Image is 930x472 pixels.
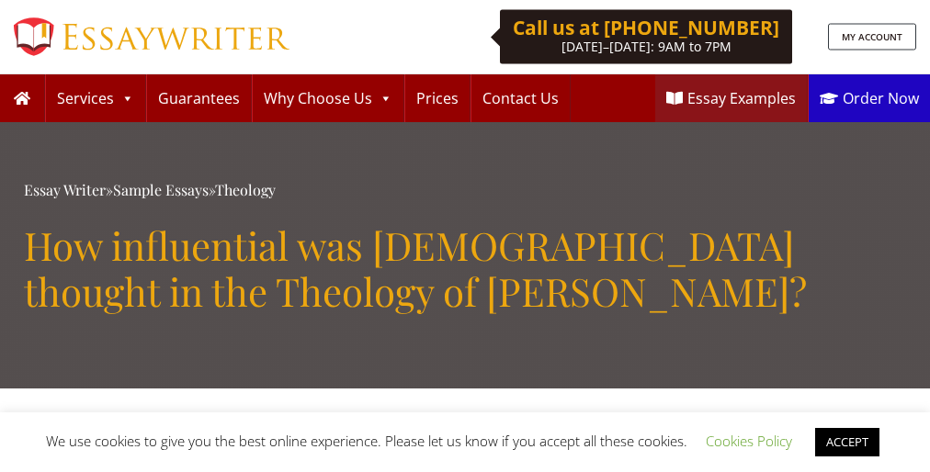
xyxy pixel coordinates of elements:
span: [DATE]–[DATE]: 9AM to 7PM [561,38,732,55]
a: Guarantees [147,74,251,122]
span: We use cookies to give you the best online experience. Please let us know if you accept all these... [46,432,884,450]
a: MY ACCOUNT [828,24,916,51]
b: Call us at [PHONE_NUMBER] [513,15,779,40]
a: Contact Us [471,74,570,122]
h1: How influential was [DEMOGRAPHIC_DATA] thought in the Theology of [PERSON_NAME]? [24,222,906,315]
a: Cookies Policy [706,432,792,450]
a: Sample Essays [113,180,209,199]
a: ACCEPT [815,428,879,456]
a: Prices [405,74,470,122]
a: Theology [215,180,276,199]
a: Order Now [809,74,930,122]
a: Why Choose Us [253,74,403,122]
a: Services [46,74,145,122]
a: Essay Writer [24,180,106,199]
div: » » [24,177,906,204]
a: Essay Examples [655,74,807,122]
